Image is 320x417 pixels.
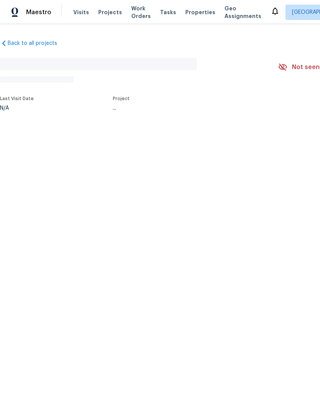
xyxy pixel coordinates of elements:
[113,105,260,111] div: ...
[73,8,89,16] span: Visits
[224,5,261,20] span: Geo Assignments
[160,10,176,15] span: Tasks
[131,5,151,20] span: Work Orders
[185,8,215,16] span: Properties
[113,96,130,101] span: Project
[26,8,51,16] span: Maestro
[98,8,122,16] span: Projects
